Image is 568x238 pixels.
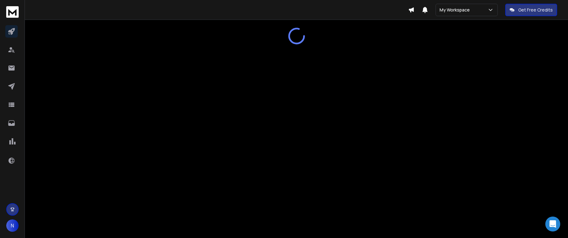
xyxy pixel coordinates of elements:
[6,219,19,232] button: N
[545,217,560,231] div: Open Intercom Messenger
[518,7,553,13] p: Get Free Credits
[6,6,19,18] img: logo
[505,4,557,16] button: Get Free Credits
[440,7,472,13] p: My Workspace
